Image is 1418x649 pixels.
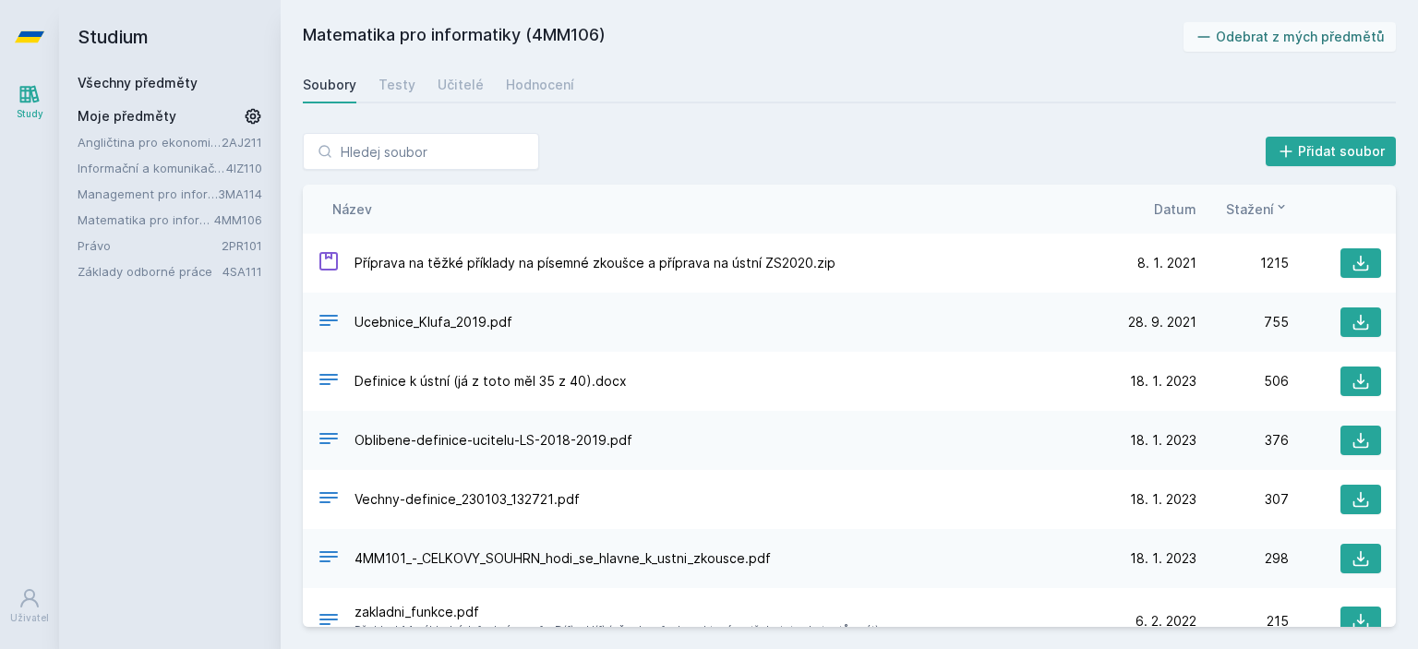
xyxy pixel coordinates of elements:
[222,238,262,253] a: 2PR101
[78,159,226,177] a: Informační a komunikační technologie
[10,611,49,625] div: Uživatel
[318,608,340,635] div: PDF
[303,66,356,103] a: Soubory
[78,75,198,90] a: Všechny předměty
[318,546,340,572] div: PDF
[1226,199,1274,219] span: Stažení
[354,254,835,272] span: Příprava na těžké příklady na písemné zkoušce a příprava na ústní ZS2020.zip
[17,107,43,121] div: Study
[1130,549,1196,568] span: 18. 1. 2023
[218,186,262,201] a: 3MA114
[303,76,356,94] div: Soubory
[214,212,262,227] a: 4MM106
[4,74,55,130] a: Study
[354,313,512,331] span: Ucebnice_Klufa_2019.pdf
[78,236,222,255] a: Právo
[318,487,340,513] div: PDF
[354,490,580,509] span: Vechny-definice_230103_132721.pdf
[1184,22,1397,52] button: Odebrat z mých předmětů
[354,603,879,621] span: zakladni_funkce.pdf
[354,621,879,640] span: Přehled 14 základních funkcí – grafy, D(f) a H(f) (všechny funkce, které potřebujete do testů znát)
[303,133,539,170] input: Hledej soubor
[1154,199,1196,219] button: Datum
[1196,612,1289,631] div: 215
[78,262,222,281] a: Základy odborné práce
[78,107,176,126] span: Moje předměty
[1196,490,1289,509] div: 307
[318,309,340,336] div: PDF
[438,76,484,94] div: Učitelé
[78,133,222,151] a: Angličtina pro ekonomická studia 1 (B2/C1)
[1137,254,1196,272] span: 8. 1. 2021
[226,161,262,175] a: 4IZ110
[1196,372,1289,391] div: 506
[222,264,262,279] a: 4SA111
[506,76,574,94] div: Hodnocení
[318,427,340,454] div: PDF
[1136,612,1196,631] span: 6. 2. 2022
[354,549,771,568] span: 4MM101_-_CELKOVY_SOUHRN_hodi_se_hlavne_k_ustni_zkousce.pdf
[332,199,372,219] button: Název
[1128,313,1196,331] span: 28. 9. 2021
[303,22,1184,52] h2: Matematika pro informatiky (4MM106)
[1196,254,1289,272] div: 1215
[506,66,574,103] a: Hodnocení
[354,372,627,391] span: Definice k ústní (já z toto měl 35 z 40).docx
[1266,137,1397,166] button: Přidat soubor
[78,210,214,229] a: Matematika pro informatiky
[1226,199,1289,219] button: Stažení
[379,66,415,103] a: Testy
[318,250,340,277] div: ZIP
[379,76,415,94] div: Testy
[1130,431,1196,450] span: 18. 1. 2023
[78,185,218,203] a: Management pro informatiky a statistiky
[354,431,632,450] span: Oblibene-definice-ucitelu-LS-2018-2019.pdf
[1196,313,1289,331] div: 755
[1196,549,1289,568] div: 298
[438,66,484,103] a: Učitelé
[4,578,55,634] a: Uživatel
[318,368,340,395] div: DOCX
[1196,431,1289,450] div: 376
[1130,372,1196,391] span: 18. 1. 2023
[1130,490,1196,509] span: 18. 1. 2023
[222,135,262,150] a: 2AJ211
